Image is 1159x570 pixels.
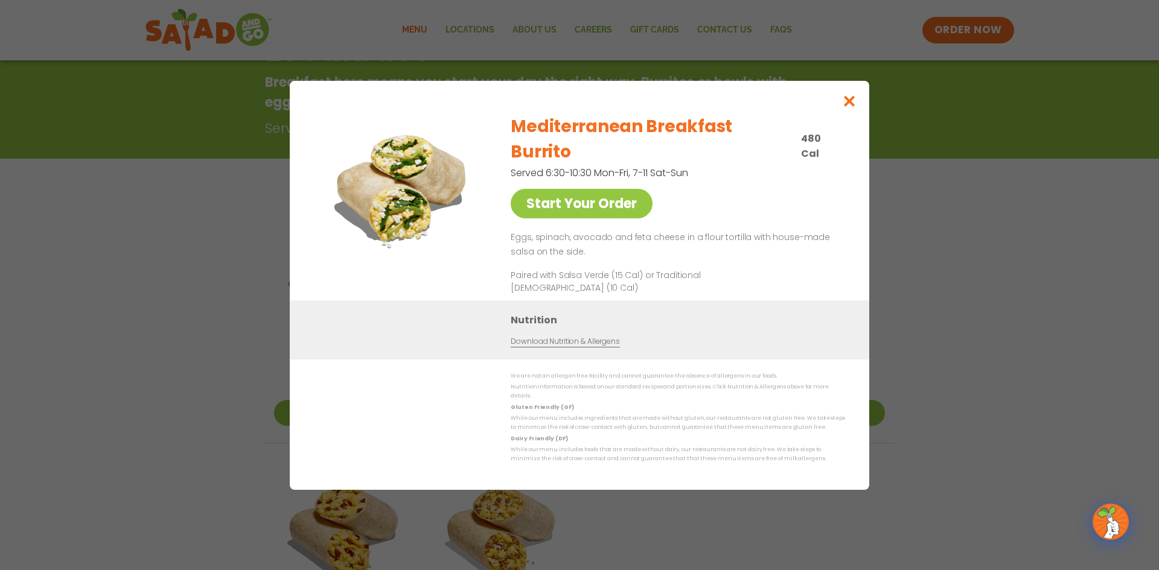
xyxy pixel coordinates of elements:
[511,189,653,218] a: Start Your Order
[511,445,845,464] p: While our menu includes foods that are made without dairy, our restaurants are not dairy free. We...
[511,414,845,432] p: While our menu includes ingredients that are made without gluten, our restaurants are not gluten ...
[511,372,845,381] p: We are not an allergen free facility and cannot guarantee the absence of allergens in our foods.
[511,403,573,410] strong: Gluten Friendly (GF)
[511,434,567,442] strong: Dairy Friendly (DF)
[511,165,782,180] p: Served 6:30-10:30 Mon-Fri, 7-11 Sat-Sun
[317,105,486,274] img: Featured product photo for Mediterranean Breakfast Burrito
[1094,505,1128,539] img: wpChatIcon
[830,81,869,121] button: Close modal
[511,382,845,401] p: Nutrition information is based on our standard recipes and portion sizes. Click Nutrition & Aller...
[511,114,794,165] h2: Mediterranean Breakfast Burrito
[511,268,734,294] p: Paired with Salsa Verde (15 Cal) or Traditional [DEMOGRAPHIC_DATA] (10 Cal)
[511,230,840,259] p: Eggs, spinach, avocado and feta cheese in a flour tortilla with house-made salsa on the side.
[511,335,619,347] a: Download Nutrition & Allergens
[801,131,840,161] p: 480 Cal
[511,312,851,327] h3: Nutrition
